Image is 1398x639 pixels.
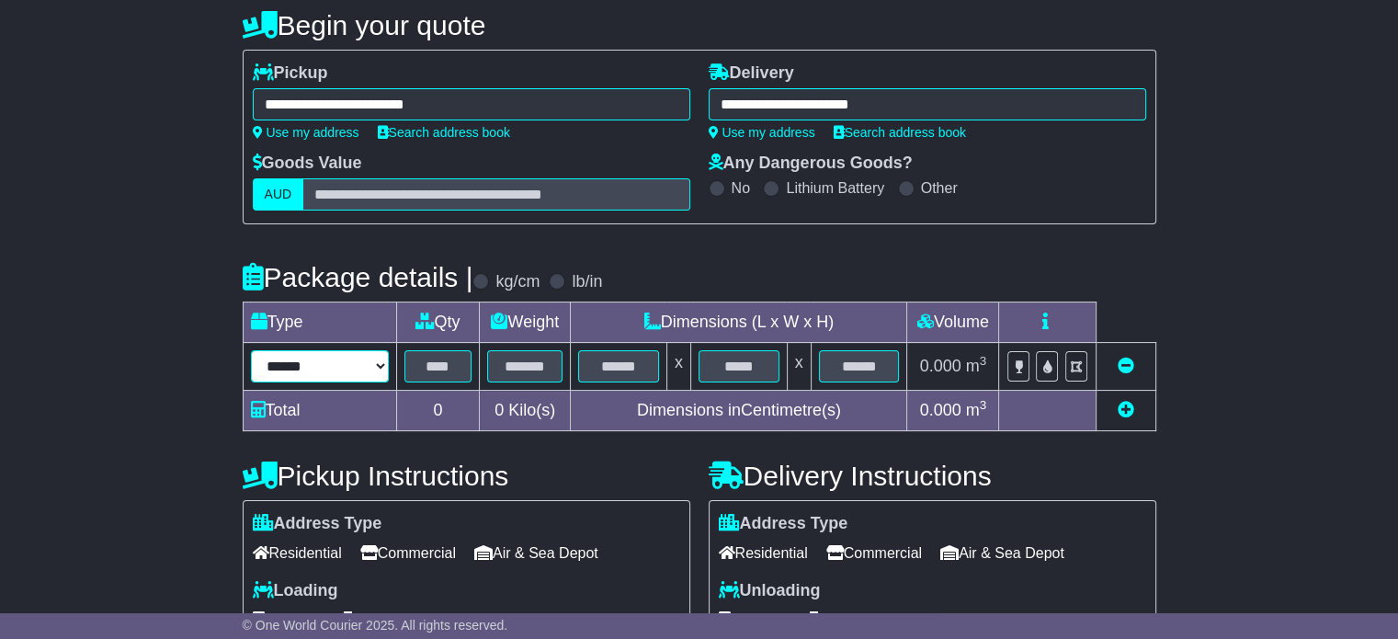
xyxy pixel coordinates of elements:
span: Residential [719,539,808,567]
a: Remove this item [1118,357,1134,375]
td: Weight [480,302,571,343]
span: m [966,357,987,375]
h4: Package details | [243,262,473,292]
span: m [966,401,987,419]
label: Pickup [253,63,328,84]
label: AUD [253,178,304,211]
td: Kilo(s) [480,391,571,431]
label: Address Type [253,514,382,534]
span: Tail Lift [334,605,398,633]
td: Dimensions in Centimetre(s) [571,391,907,431]
span: Commercial [826,539,922,567]
td: Type [243,302,396,343]
a: Search address book [378,125,510,140]
label: Loading [253,581,338,601]
td: 0 [396,391,480,431]
span: © One World Courier 2025. All rights reserved. [243,618,508,633]
label: Unloading [719,581,821,601]
a: Add new item [1118,401,1134,419]
span: 0 [494,401,504,419]
label: Lithium Battery [786,179,884,197]
label: Any Dangerous Goods? [709,154,913,174]
a: Search address book [834,125,966,140]
td: Total [243,391,396,431]
td: x [666,343,690,391]
span: 0.000 [920,401,961,419]
label: No [732,179,750,197]
td: x [787,343,811,391]
sup: 3 [980,398,987,412]
td: Volume [907,302,999,343]
h4: Delivery Instructions [709,461,1156,491]
label: kg/cm [495,272,540,292]
span: Air & Sea Depot [940,539,1064,567]
span: 0.000 [920,357,961,375]
label: Delivery [709,63,794,84]
td: Qty [396,302,480,343]
span: Forklift [253,605,315,633]
td: Dimensions (L x W x H) [571,302,907,343]
span: Air & Sea Depot [474,539,598,567]
label: lb/in [572,272,602,292]
h4: Begin your quote [243,10,1156,40]
span: Residential [253,539,342,567]
label: Goods Value [253,154,362,174]
sup: 3 [980,354,987,368]
label: Other [921,179,958,197]
label: Address Type [719,514,848,534]
a: Use my address [709,125,815,140]
span: Commercial [360,539,456,567]
span: Tail Lift [800,605,864,633]
span: Forklift [719,605,781,633]
a: Use my address [253,125,359,140]
h4: Pickup Instructions [243,461,690,491]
